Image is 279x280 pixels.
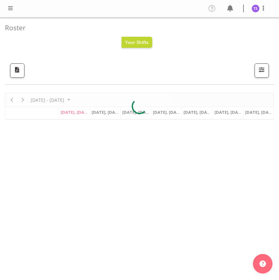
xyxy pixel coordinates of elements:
[122,37,152,48] button: Your Shifts
[125,39,149,45] span: Your Shifts
[252,5,259,12] img: theresa-smith5660.jpg
[259,260,266,267] img: help-xxl-2.png
[5,24,269,32] h4: Roster
[10,63,24,78] button: Download a PDF of the roster according to the set date range.
[255,63,269,78] button: Filter Shifts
